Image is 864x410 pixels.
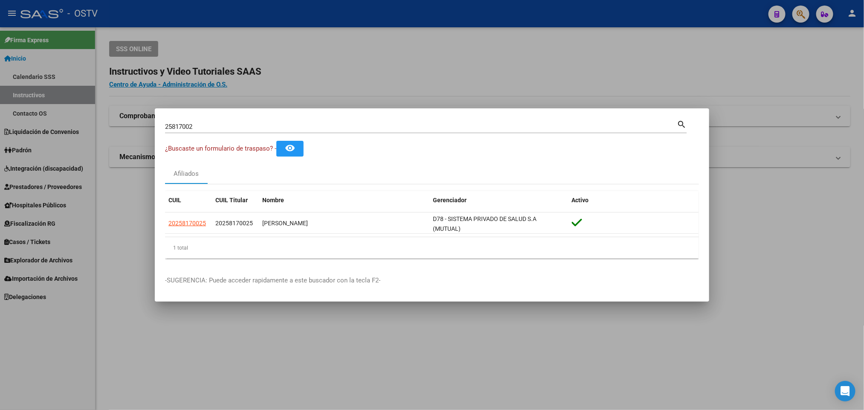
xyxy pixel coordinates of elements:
span: Gerenciador [433,197,467,204]
span: Activo [572,197,589,204]
mat-icon: remove_red_eye [285,143,295,153]
datatable-header-cell: Activo [568,191,699,209]
div: Open Intercom Messenger [835,381,855,401]
datatable-header-cell: Gerenciador [429,191,568,209]
div: 1 total [165,237,699,259]
span: 20258170025 [215,220,253,227]
span: ¿Buscaste un formulario de traspaso? - [165,145,276,152]
span: CUIL Titular [215,197,248,204]
span: CUIL [168,197,181,204]
mat-icon: search [677,119,687,129]
p: -SUGERENCIA: Puede acceder rapidamente a este buscador con la tecla F2- [165,276,699,285]
span: Nombre [262,197,284,204]
span: D78 - SISTEMA PRIVADO DE SALUD S.A (MUTUAL) [433,215,536,232]
datatable-header-cell: Nombre [259,191,429,209]
div: [PERSON_NAME] [262,218,426,228]
datatable-header-cell: CUIL Titular [212,191,259,209]
datatable-header-cell: CUIL [165,191,212,209]
span: 20258170025 [168,220,206,227]
div: Afiliados [174,169,199,179]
